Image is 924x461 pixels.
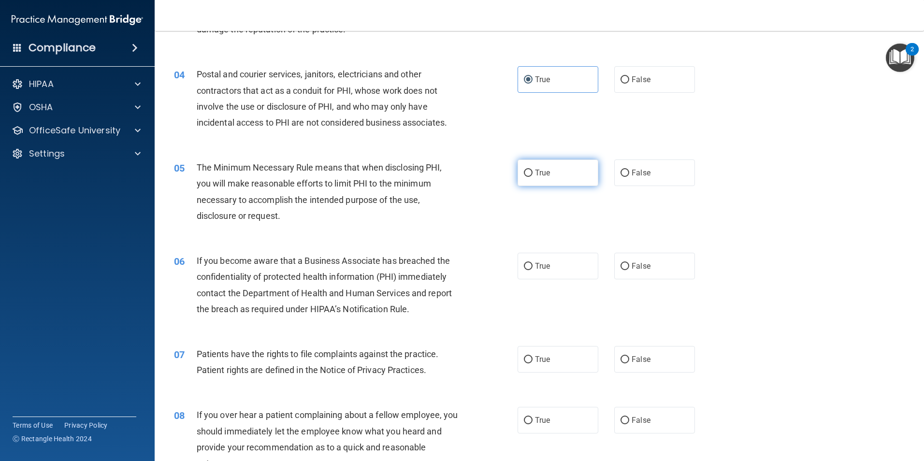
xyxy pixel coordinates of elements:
[13,434,92,444] span: Ⓒ Rectangle Health 2024
[29,78,54,90] p: HIPAA
[174,349,185,360] span: 07
[29,41,96,55] h4: Compliance
[12,101,141,113] a: OSHA
[524,170,533,177] input: True
[29,101,53,113] p: OSHA
[12,148,141,159] a: Settings
[13,420,53,430] a: Terms of Use
[621,417,629,424] input: False
[174,410,185,421] span: 08
[524,263,533,270] input: True
[910,49,914,62] div: 2
[886,43,914,72] button: Open Resource Center, 2 new notifications
[64,420,108,430] a: Privacy Policy
[174,162,185,174] span: 05
[535,416,550,425] span: True
[621,170,629,177] input: False
[535,355,550,364] span: True
[12,78,141,90] a: HIPAA
[621,263,629,270] input: False
[524,417,533,424] input: True
[632,416,650,425] span: False
[29,148,65,159] p: Settings
[174,69,185,81] span: 04
[757,392,912,431] iframe: Drift Widget Chat Controller
[632,261,650,271] span: False
[524,76,533,84] input: True
[632,75,650,84] span: False
[12,10,143,29] img: PMB logo
[632,168,650,177] span: False
[535,168,550,177] span: True
[632,355,650,364] span: False
[12,125,141,136] a: OfficeSafe University
[197,349,439,375] span: Patients have the rights to file complaints against the practice. Patient rights are defined in t...
[524,356,533,363] input: True
[535,261,550,271] span: True
[29,125,120,136] p: OfficeSafe University
[621,356,629,363] input: False
[535,75,550,84] span: True
[174,256,185,267] span: 06
[621,76,629,84] input: False
[197,256,452,314] span: If you become aware that a Business Associate has breached the confidentiality of protected healt...
[197,162,442,221] span: The Minimum Necessary Rule means that when disclosing PHI, you will make reasonable efforts to li...
[197,69,447,128] span: Postal and courier services, janitors, electricians and other contractors that act as a conduit f...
